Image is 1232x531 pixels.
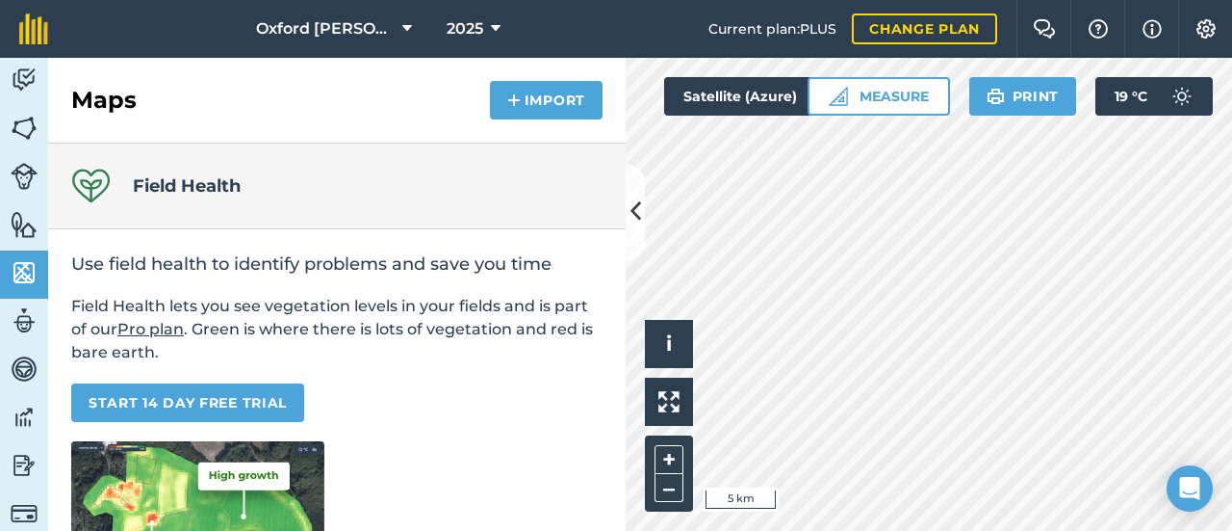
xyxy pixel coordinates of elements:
button: Import [490,81,603,119]
button: + [654,445,683,474]
a: START 14 DAY FREE TRIAL [71,384,304,422]
button: Satellite (Azure) [664,77,849,116]
button: Measure [808,77,950,116]
h2: Use field health to identify problems and save you time [71,252,603,276]
img: svg+xml;base64,PD94bWwgdmVyc2lvbj0iMS4wIiBlbmNvZGluZz0idXRmLTgiPz4KPCEtLSBHZW5lcmF0b3I6IEFkb2JlIE... [11,355,38,384]
button: i [645,320,693,368]
img: svg+xml;base64,PHN2ZyB4bWxucz0iaHR0cDovL3d3dy53My5vcmcvMjAwMC9zdmciIHdpZHRoPSIxNCIgaGVpZ2h0PSIyNC... [507,89,521,112]
p: Field Health lets you see vegetation levels in your fields and is part of our . Green is where th... [71,295,603,364]
span: 19 ° C [1115,77,1147,116]
img: svg+xml;base64,PHN2ZyB4bWxucz0iaHR0cDovL3d3dy53My5vcmcvMjAwMC9zdmciIHdpZHRoPSIxNyIgaGVpZ2h0PSIxNy... [1142,17,1162,40]
img: svg+xml;base64,PD94bWwgdmVyc2lvbj0iMS4wIiBlbmNvZGluZz0idXRmLTgiPz4KPCEtLSBHZW5lcmF0b3I6IEFkb2JlIE... [11,500,38,527]
img: svg+xml;base64,PHN2ZyB4bWxucz0iaHR0cDovL3d3dy53My5vcmcvMjAwMC9zdmciIHdpZHRoPSI1NiIgaGVpZ2h0PSI2MC... [11,114,38,143]
img: Four arrows, one pointing top left, one top right, one bottom right and the last bottom left [658,391,680,412]
img: svg+xml;base64,PD94bWwgdmVyc2lvbj0iMS4wIiBlbmNvZGluZz0idXRmLTgiPz4KPCEtLSBHZW5lcmF0b3I6IEFkb2JlIE... [11,66,38,94]
button: Print [969,77,1077,116]
span: 2025 [447,17,483,40]
h4: Field Health [133,173,241,199]
img: svg+xml;base64,PD94bWwgdmVyc2lvbj0iMS4wIiBlbmNvZGluZz0idXRmLTgiPz4KPCEtLSBHZW5lcmF0b3I6IEFkb2JlIE... [11,403,38,432]
img: fieldmargin Logo [19,13,48,44]
div: Open Intercom Messenger [1167,465,1213,512]
img: svg+xml;base64,PHN2ZyB4bWxucz0iaHR0cDovL3d3dy53My5vcmcvMjAwMC9zdmciIHdpZHRoPSI1NiIgaGVpZ2h0PSI2MC... [11,258,38,287]
a: Change plan [852,13,997,44]
a: Pro plan [117,320,184,338]
button: – [654,474,683,502]
img: A question mark icon [1087,19,1110,39]
img: Two speech bubbles overlapping with the left bubble in the forefront [1033,19,1056,39]
h2: Maps [71,85,137,116]
button: 19 °C [1095,77,1213,116]
img: Ruler icon [829,87,848,106]
img: svg+xml;base64,PD94bWwgdmVyc2lvbj0iMS4wIiBlbmNvZGluZz0idXRmLTgiPz4KPCEtLSBHZW5lcmF0b3I6IEFkb2JlIE... [11,163,38,190]
img: A cog icon [1194,19,1218,39]
img: svg+xml;base64,PD94bWwgdmVyc2lvbj0iMS4wIiBlbmNvZGluZz0idXRmLTgiPz4KPCEtLSBHZW5lcmF0b3I6IEFkb2JlIE... [11,306,38,335]
span: Current plan : PLUS [708,18,836,40]
img: svg+xml;base64,PD94bWwgdmVyc2lvbj0iMS4wIiBlbmNvZGluZz0idXRmLTgiPz4KPCEtLSBHZW5lcmF0b3I6IEFkb2JlIE... [1163,77,1201,116]
span: i [666,332,672,356]
img: svg+xml;base64,PD94bWwgdmVyc2lvbj0iMS4wIiBlbmNvZGluZz0idXRmLTgiPz4KPCEtLSBHZW5lcmF0b3I6IEFkb2JlIE... [11,451,38,480]
img: svg+xml;base64,PHN2ZyB4bWxucz0iaHR0cDovL3d3dy53My5vcmcvMjAwMC9zdmciIHdpZHRoPSI1NiIgaGVpZ2h0PSI2MC... [11,210,38,239]
span: Oxford [PERSON_NAME] Farm [256,17,395,40]
img: svg+xml;base64,PHN2ZyB4bWxucz0iaHR0cDovL3d3dy53My5vcmcvMjAwMC9zdmciIHdpZHRoPSIxOSIgaGVpZ2h0PSIyNC... [987,85,1005,108]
